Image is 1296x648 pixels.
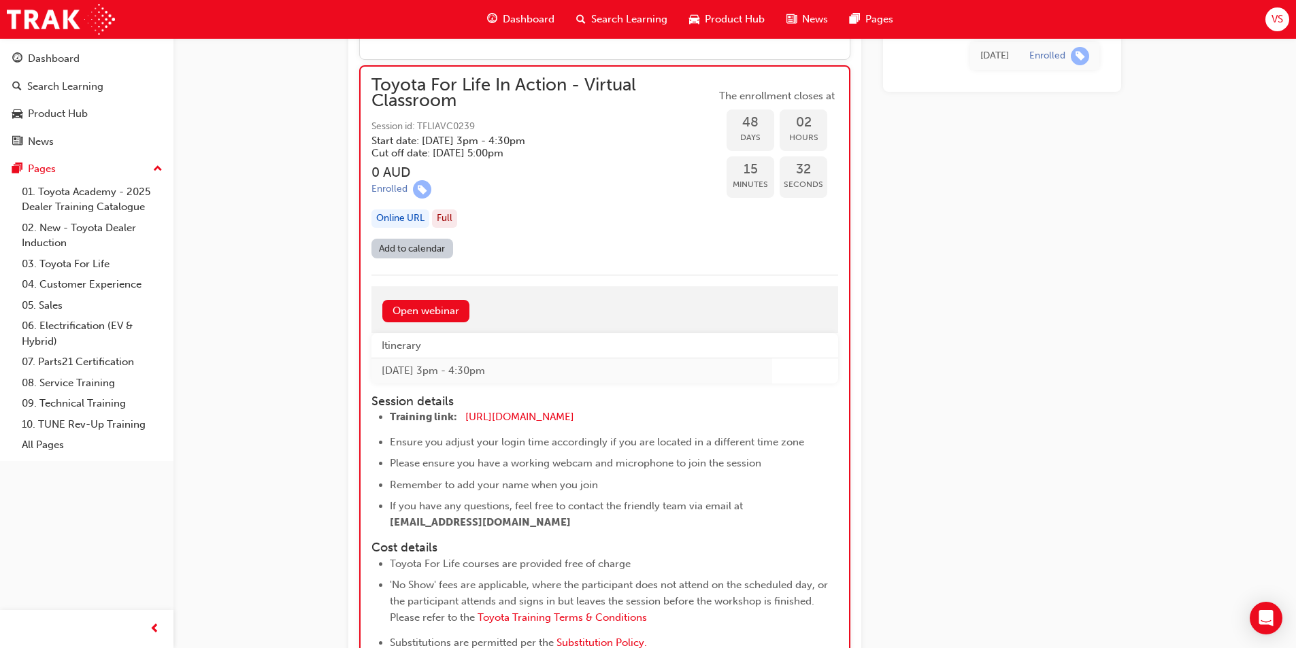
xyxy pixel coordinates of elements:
[1265,7,1289,31] button: VS
[16,352,168,373] a: 07. Parts21 Certification
[716,88,838,104] span: The enrollment closes at
[12,108,22,120] span: car-icon
[780,177,827,192] span: Seconds
[371,135,694,147] h5: Start date: [DATE] 3pm - 4:30pm
[465,411,574,423] a: [URL][DOMAIN_NAME]
[371,541,838,556] h4: Cost details
[390,479,598,491] span: Remember to add your name when you join
[16,295,168,316] a: 05. Sales
[487,11,497,28] span: guage-icon
[5,156,168,182] button: Pages
[390,436,804,448] span: Ensure you adjust your login time accordingly if you are located in a different time zone
[371,239,453,258] a: Add to calendar
[371,147,694,159] h5: Cut off date: [DATE] 5:00pm
[371,394,814,409] h4: Session details
[16,393,168,414] a: 09. Technical Training
[478,611,647,624] a: Toyota Training Terms & Conditions
[727,177,774,192] span: Minutes
[5,74,168,99] a: Search Learning
[727,115,774,131] span: 48
[28,161,56,177] div: Pages
[16,274,168,295] a: 04. Customer Experience
[390,516,571,528] span: [EMAIL_ADDRESS][DOMAIN_NAME]
[780,162,827,177] span: 32
[839,5,904,33] a: pages-iconPages
[780,115,827,131] span: 02
[28,106,88,122] div: Product Hub
[1029,50,1065,63] div: Enrolled
[476,5,565,33] a: guage-iconDashboard
[689,11,699,28] span: car-icon
[371,358,772,383] td: [DATE] 3pm - 4:30pm
[5,101,168,126] a: Product Hub
[850,11,860,28] span: pages-icon
[565,5,678,33] a: search-iconSearch Learning
[371,333,772,358] th: Itinerary
[28,134,54,150] div: News
[16,254,168,275] a: 03. Toyota For Life
[390,457,761,469] span: Please ensure you have a working webcam and microphone to join the session
[1272,12,1283,27] span: VS
[12,163,22,175] span: pages-icon
[16,182,168,218] a: 01. Toyota Academy - 2025 Dealer Training Catalogue
[678,5,776,33] a: car-iconProduct Hub
[12,81,22,93] span: search-icon
[371,78,716,108] span: Toyota For Life In Action - Virtual Classroom
[727,130,774,146] span: Days
[150,621,160,638] span: prev-icon
[576,11,586,28] span: search-icon
[432,209,457,228] div: Full
[390,558,631,570] span: Toyota For Life courses are provided free of charge
[371,119,716,135] span: Session id: TFLIAVC0239
[7,4,115,35] img: Trak
[371,78,838,263] button: Toyota For Life In Action - Virtual ClassroomSession id: TFLIAVC0239Start date: [DATE] 3pm - 4:30...
[5,44,168,156] button: DashboardSearch LearningProduct HubNews
[1250,602,1282,634] div: Open Intercom Messenger
[153,160,163,178] span: up-icon
[16,316,168,352] a: 06. Electrification (EV & Hybrid)
[705,12,765,27] span: Product Hub
[980,48,1009,64] div: Thu Aug 07 2025 10:44:04 GMT+1000 (Australian Eastern Standard Time)
[16,373,168,394] a: 08. Service Training
[727,162,774,177] span: 15
[16,414,168,435] a: 10. TUNE Rev-Up Training
[27,79,103,95] div: Search Learning
[371,209,429,228] div: Online URL
[5,46,168,71] a: Dashboard
[591,12,667,27] span: Search Learning
[390,500,743,512] span: If you have any questions, feel free to contact the friendly team via email at
[776,5,839,33] a: news-iconNews
[28,51,80,67] div: Dashboard
[786,11,797,28] span: news-icon
[382,300,469,322] a: Open webinar
[413,180,431,199] span: learningRecordVerb_ENROLL-icon
[16,434,168,456] a: All Pages
[371,183,408,196] div: Enrolled
[1071,47,1089,65] span: learningRecordVerb_ENROLL-icon
[780,130,827,146] span: Hours
[865,12,893,27] span: Pages
[371,165,716,180] h3: 0 AUD
[390,579,831,624] span: 'No Show' fees are applicable, where the participant does not attend on the scheduled day, or the...
[12,53,22,65] span: guage-icon
[503,12,554,27] span: Dashboard
[12,136,22,148] span: news-icon
[5,129,168,154] a: News
[802,12,828,27] span: News
[390,411,457,423] span: Training link:
[16,218,168,254] a: 02. New - Toyota Dealer Induction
